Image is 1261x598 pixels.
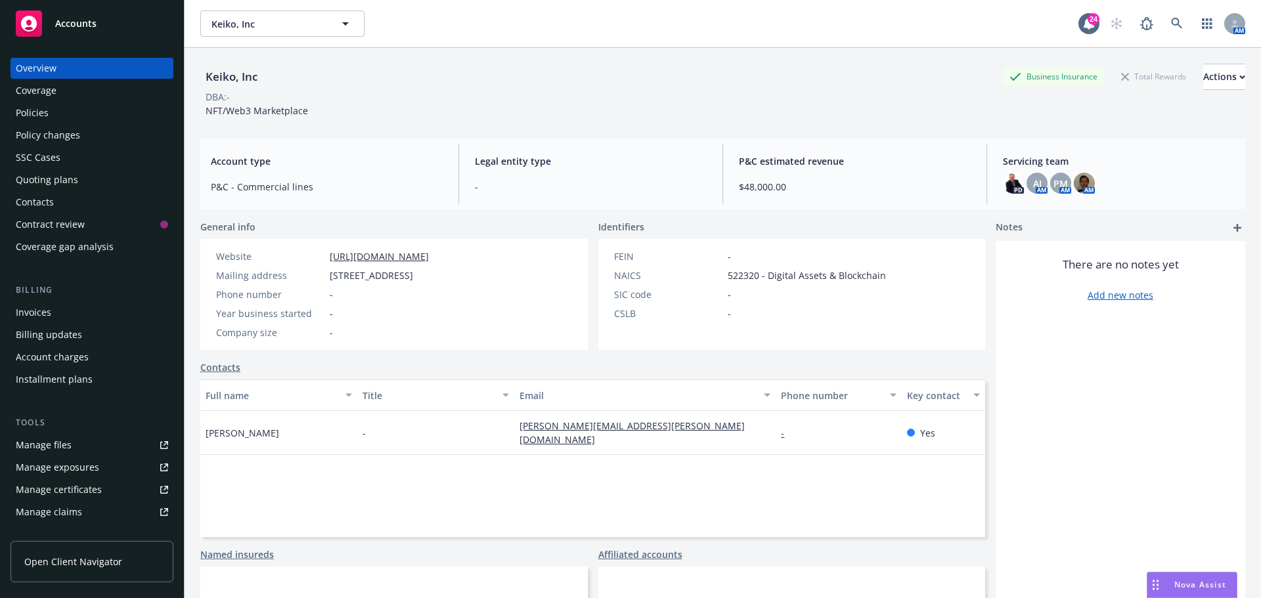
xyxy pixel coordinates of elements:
span: - [728,307,731,320]
div: Billing updates [16,324,82,345]
div: Tools [11,416,173,429]
span: Accounts [55,18,97,29]
a: Coverage gap analysis [11,236,173,257]
div: FEIN [614,249,722,263]
button: Key contact [902,379,985,411]
a: Named insureds [200,547,274,561]
div: Invoices [16,302,51,323]
a: Contacts [200,360,240,374]
div: Keiko, Inc [200,68,263,85]
span: Yes [920,426,935,440]
a: Affiliated accounts [598,547,682,561]
a: Manage claims [11,502,173,523]
span: Legal entity type [475,154,707,168]
div: Account charges [16,347,89,368]
div: Title [363,389,495,402]
a: Account charges [11,347,173,368]
div: Total Rewards [1115,68,1193,85]
span: - [728,288,731,301]
a: Quoting plans [11,169,173,190]
a: Switch app [1194,11,1220,37]
div: SIC code [614,288,722,301]
div: Website [216,249,324,263]
div: Overview [16,58,56,79]
a: [URL][DOMAIN_NAME] [330,250,429,263]
a: Installment plans [11,369,173,390]
span: [STREET_ADDRESS] [330,268,413,282]
div: Quoting plans [16,169,78,190]
span: Servicing team [1003,154,1235,168]
span: Identifiers [598,220,644,234]
div: Email [520,389,756,402]
a: Contract review [11,214,173,235]
a: Overview [11,58,173,79]
span: - [330,307,333,320]
div: SSC Cases [16,147,60,168]
span: - [330,326,333,339]
span: General info [200,220,255,234]
div: Mailing address [216,268,324,282]
button: Keiko, Inc [200,11,365,37]
button: Phone number [776,379,901,411]
a: Add new notes [1088,288,1153,302]
div: Installment plans [16,369,93,390]
div: Contacts [16,192,54,213]
div: Manage files [16,435,72,456]
div: Contract review [16,214,85,235]
div: Company size [216,326,324,339]
a: Manage certificates [11,479,173,500]
div: NAICS [614,268,722,282]
span: Keiko, Inc [211,17,325,31]
div: Phone number [216,288,324,301]
a: Invoices [11,302,173,323]
a: [PERSON_NAME][EMAIL_ADDRESS][PERSON_NAME][DOMAIN_NAME] [520,419,745,446]
a: Accounts [11,5,173,42]
a: Coverage [11,80,173,101]
span: Open Client Navigator [24,555,122,568]
span: P&C estimated revenue [739,154,971,168]
a: Policy changes [11,125,173,146]
div: DBA: - [206,90,230,104]
a: Manage files [11,435,173,456]
span: - [475,180,707,194]
div: Policy changes [16,125,80,146]
div: Actions [1203,64,1245,89]
img: photo [1003,173,1024,194]
a: Search [1164,11,1190,37]
span: NFT/Web3 Marketplace [206,104,308,117]
a: Contacts [11,192,173,213]
span: Notes [996,220,1023,236]
div: Manage claims [16,502,82,523]
div: Manage BORs [16,524,77,545]
div: 24 [1088,13,1099,25]
a: Policies [11,102,173,123]
div: Business Insurance [1003,68,1104,85]
span: PM [1053,177,1068,190]
div: Manage certificates [16,479,102,500]
div: Coverage [16,80,56,101]
a: Manage exposures [11,457,173,478]
div: Drag to move [1147,572,1164,597]
span: - [728,249,731,263]
div: Coverage gap analysis [16,236,114,257]
button: Email [514,379,776,411]
div: Year business started [216,307,324,320]
button: Title [357,379,514,411]
a: SSC Cases [11,147,173,168]
span: Account type [211,154,443,168]
div: Phone number [781,389,881,402]
span: - [363,426,366,440]
div: Policies [16,102,49,123]
a: Billing updates [11,324,173,345]
span: 522320 - Digital Assets & Blockchain [728,268,886,282]
span: [PERSON_NAME] [206,426,279,440]
a: Report a Bug [1134,11,1160,37]
span: - [330,288,333,301]
span: There are no notes yet [1063,257,1179,272]
a: - [781,427,795,439]
button: Full name [200,379,357,411]
button: Nova Assist [1147,572,1237,598]
span: P&C - Commercial lines [211,180,443,194]
div: Billing [11,284,173,297]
